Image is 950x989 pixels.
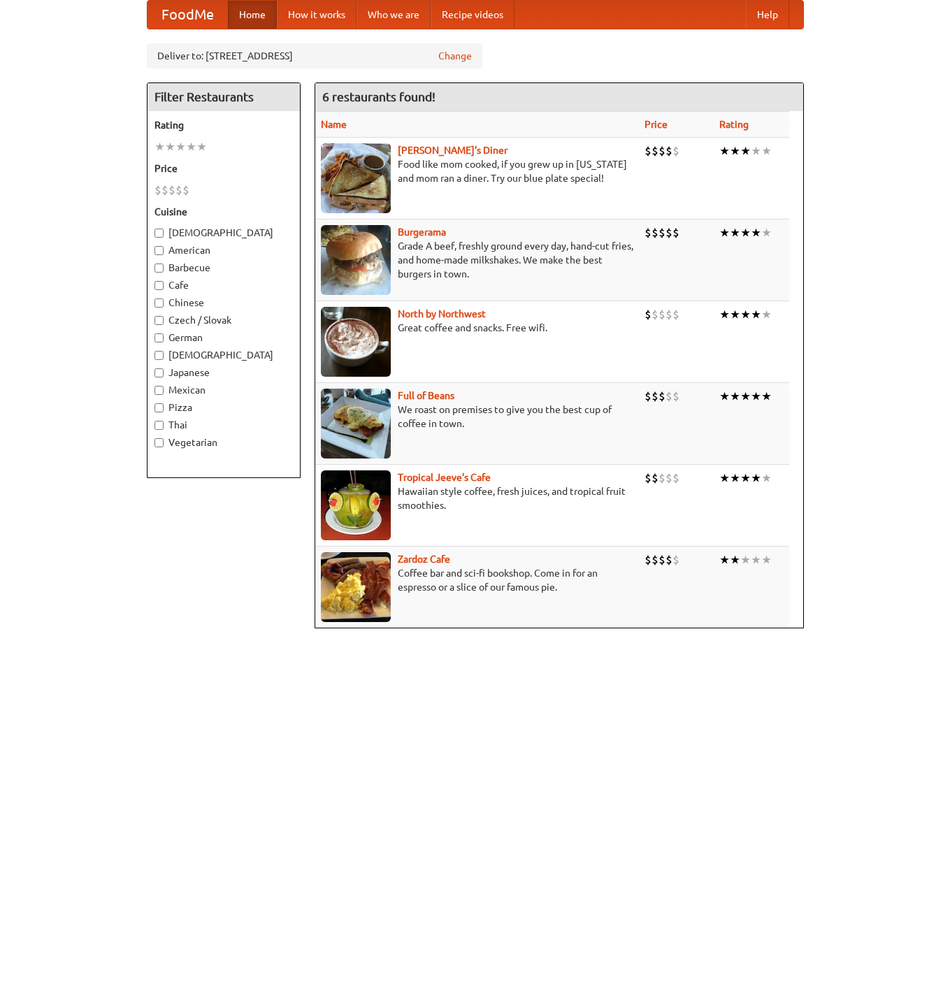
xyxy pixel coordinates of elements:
[398,308,486,319] b: North by Northwest
[147,83,300,111] h4: Filter Restaurants
[658,225,665,240] li: $
[740,143,751,159] li: ★
[277,1,357,29] a: How it works
[665,143,672,159] li: $
[154,182,161,198] li: $
[321,566,633,594] p: Coffee bar and sci-fi bookshop. Come in for an espresso or a slice of our famous pie.
[761,552,772,568] li: ★
[740,307,751,322] li: ★
[154,226,293,240] label: [DEMOGRAPHIC_DATA]
[154,400,293,414] label: Pizza
[652,307,658,322] li: $
[751,307,761,322] li: ★
[161,182,168,198] li: $
[147,1,228,29] a: FoodMe
[746,1,789,29] a: Help
[398,472,491,483] a: Tropical Jeeve's Cafe
[672,225,679,240] li: $
[645,389,652,404] li: $
[719,143,730,159] li: ★
[761,389,772,404] li: ★
[672,552,679,568] li: $
[719,119,749,130] a: Rating
[154,296,293,310] label: Chinese
[719,225,730,240] li: ★
[168,182,175,198] li: $
[154,139,165,154] li: ★
[398,226,446,238] a: Burgerama
[321,119,347,130] a: Name
[154,313,293,327] label: Czech / Slovak
[672,389,679,404] li: $
[751,389,761,404] li: ★
[658,307,665,322] li: $
[186,139,196,154] li: ★
[154,368,164,377] input: Japanese
[740,389,751,404] li: ★
[645,225,652,240] li: $
[175,182,182,198] li: $
[652,389,658,404] li: $
[719,470,730,486] li: ★
[665,470,672,486] li: $
[321,389,391,459] img: beans.jpg
[147,43,482,68] div: Deliver to: [STREET_ADDRESS]
[154,118,293,132] h5: Rating
[652,552,658,568] li: $
[761,143,772,159] li: ★
[665,552,672,568] li: $
[645,143,652,159] li: $
[321,225,391,295] img: burgerama.jpg
[154,246,164,255] input: American
[321,484,633,512] p: Hawaiian style coffee, fresh juices, and tropical fruit smoothies.
[154,264,164,273] input: Barbecue
[154,161,293,175] h5: Price
[658,470,665,486] li: $
[672,470,679,486] li: $
[154,316,164,325] input: Czech / Slovak
[322,90,436,103] ng-pluralize: 6 restaurants found!
[175,139,186,154] li: ★
[321,552,391,622] img: zardoz.jpg
[645,119,668,130] a: Price
[665,389,672,404] li: $
[438,49,472,63] a: Change
[398,390,454,401] a: Full of Beans
[321,143,391,213] img: sallys.jpg
[658,552,665,568] li: $
[154,348,293,362] label: [DEMOGRAPHIC_DATA]
[321,157,633,185] p: Food like mom cooked, if you grew up in [US_STATE] and mom ran a diner. Try our blue plate special!
[761,470,772,486] li: ★
[165,139,175,154] li: ★
[730,143,740,159] li: ★
[398,145,508,156] a: [PERSON_NAME]'s Diner
[719,307,730,322] li: ★
[154,278,293,292] label: Cafe
[740,470,751,486] li: ★
[730,552,740,568] li: ★
[154,383,293,397] label: Mexican
[730,225,740,240] li: ★
[398,554,450,565] b: Zardoz Cafe
[321,239,633,281] p: Grade A beef, freshly ground every day, hand-cut fries, and home-made milkshakes. We make the bes...
[154,366,293,380] label: Japanese
[672,307,679,322] li: $
[154,386,164,395] input: Mexican
[652,470,658,486] li: $
[740,552,751,568] li: ★
[321,470,391,540] img: jeeves.jpg
[154,331,293,345] label: German
[751,225,761,240] li: ★
[740,225,751,240] li: ★
[228,1,277,29] a: Home
[730,389,740,404] li: ★
[761,307,772,322] li: ★
[751,143,761,159] li: ★
[321,307,391,377] img: north.jpg
[154,261,293,275] label: Barbecue
[154,418,293,432] label: Thai
[154,205,293,219] h5: Cuisine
